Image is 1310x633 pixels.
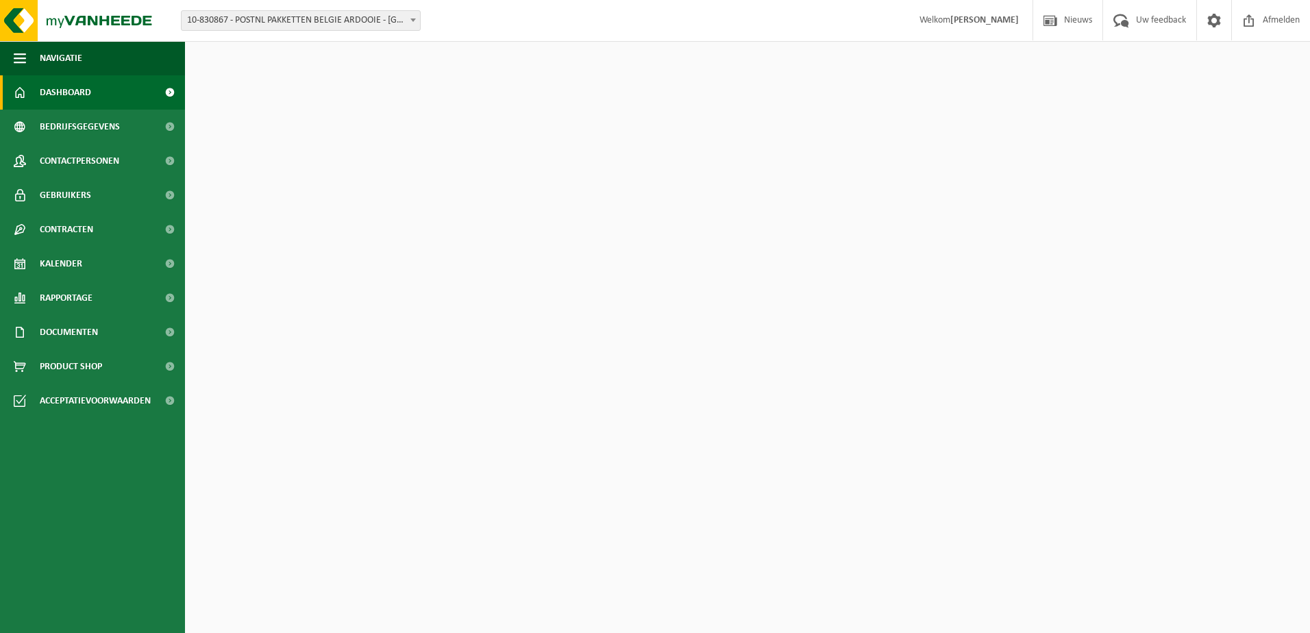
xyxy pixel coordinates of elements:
span: Dashboard [40,75,91,110]
span: Documenten [40,315,98,349]
span: Acceptatievoorwaarden [40,384,151,418]
span: Bedrijfsgegevens [40,110,120,144]
strong: [PERSON_NAME] [950,15,1019,25]
span: Contracten [40,212,93,247]
span: Product Shop [40,349,102,384]
span: 10-830867 - POSTNL PAKKETTEN BELGIE ARDOOIE - ARDOOIE [181,10,421,31]
span: Kalender [40,247,82,281]
span: Rapportage [40,281,92,315]
span: Contactpersonen [40,144,119,178]
span: Navigatie [40,41,82,75]
span: 10-830867 - POSTNL PAKKETTEN BELGIE ARDOOIE - ARDOOIE [182,11,420,30]
span: Gebruikers [40,178,91,212]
